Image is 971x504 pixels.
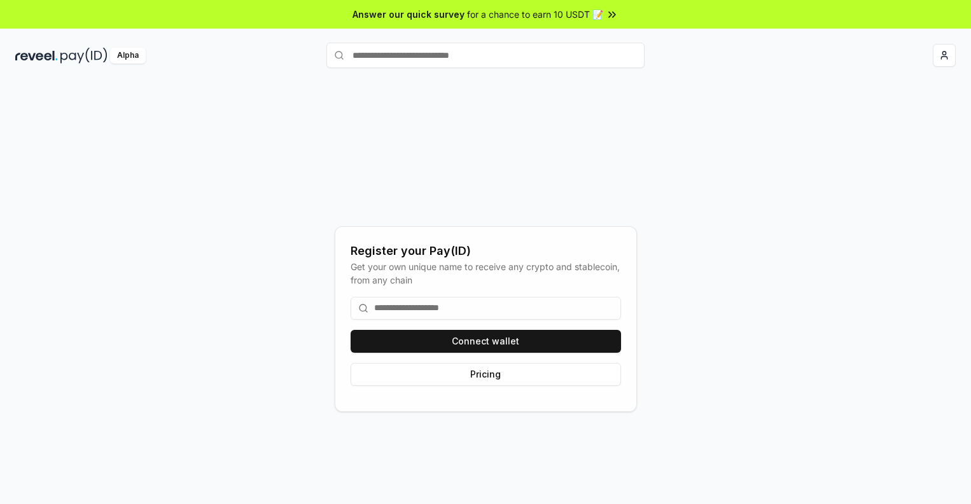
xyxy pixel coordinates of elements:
img: pay_id [60,48,108,64]
div: Alpha [110,48,146,64]
button: Pricing [351,363,621,386]
div: Register your Pay(ID) [351,242,621,260]
img: reveel_dark [15,48,58,64]
div: Get your own unique name to receive any crypto and stablecoin, from any chain [351,260,621,287]
span: Answer our quick survey [353,8,465,21]
button: Connect wallet [351,330,621,353]
span: for a chance to earn 10 USDT 📝 [467,8,603,21]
